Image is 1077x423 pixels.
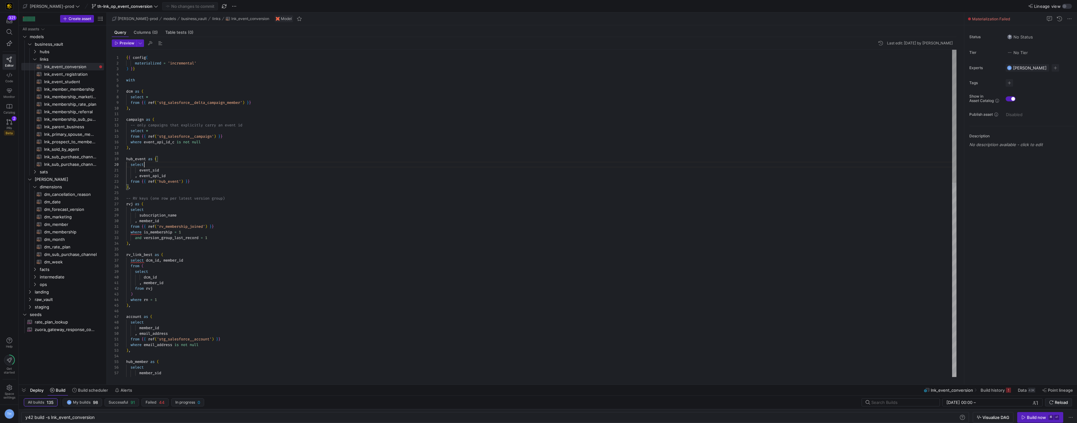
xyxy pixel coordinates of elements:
[112,128,119,134] div: 14
[131,66,133,71] span: }
[969,134,1074,138] p: Description
[8,15,17,20] div: 321
[112,111,119,117] div: 11
[183,140,190,145] span: not
[21,138,104,145] div: Press SPACE to select this row.
[163,17,176,21] span: models
[21,198,104,206] div: Press SPACE to select this row.
[146,117,150,122] span: as
[155,134,157,139] span: (
[7,126,12,130] span: PRs
[30,4,74,9] span: [PERSON_NAME]-prod
[21,145,104,153] div: Press SPACE to select this row.
[35,288,103,296] span: landing
[21,130,104,138] div: Press SPACE to select this row.
[47,400,54,405] span: 135
[40,273,103,281] span: intermediate
[21,63,104,70] div: Press SPACE to select this row.
[44,138,97,145] span: lnk_prospect_to_member_conversion​​​​​​​​​​
[21,161,104,168] a: lnk_sub_purchase_channel_weekly_forecast​​​​​​​​​​
[126,117,144,122] span: campaign
[21,153,104,161] div: Press SPACE to select this row.
[69,17,91,21] span: Create asset
[21,100,104,108] div: Press SPACE to select this row.
[146,400,157,405] span: Failed
[3,392,15,399] span: Space settings
[112,139,119,145] div: 16
[21,145,104,153] a: lnk_sold_by_agent​​​​​​​​​​
[112,89,119,94] div: 7
[35,296,103,303] span: raw_vault
[21,191,104,198] div: Press SPACE to select this row.
[97,4,152,9] span: th-lnk_op_event_conversion
[1015,385,1038,395] button: Data43K
[21,191,104,198] a: dm_cancellation_reason​​​​​​​​​​
[126,106,128,111] span: )
[114,30,126,34] span: Query
[21,115,104,123] a: lnk_membership_sub_purchase_channel​​​​​​​​​​
[1054,415,1059,420] kbd: ⏎
[21,213,104,221] a: dm_marketing​​​​​​​​​​
[112,55,119,60] div: 1
[21,183,104,191] div: Press SPACE to select this row.
[35,319,97,326] span: rate_plan_lookup​​​​​​
[3,85,16,101] a: Monitor
[126,89,133,94] span: dcm
[21,33,104,40] div: Press SPACE to select this row.
[23,27,39,31] div: All assets
[60,15,94,23] button: Create asset
[21,123,104,130] div: Press SPACE to select this row.
[21,70,104,78] div: Press SPACE to select this row.
[142,398,169,406] button: Failed44
[112,94,119,100] div: 8
[44,198,97,206] span: dm_date​​​​​​​​​​
[185,179,188,184] span: }
[242,100,245,105] span: )
[969,81,1001,85] span: Tags
[40,183,103,191] span: dimensions
[1039,385,1076,395] button: Point lineage
[44,206,97,213] span: dm_forecast_version​​​​​​​​​​
[44,258,97,266] span: dm_week​​​​​​​​​​
[21,318,104,326] a: rate_plan_lookup​​​​​​
[220,134,223,139] span: }
[148,100,155,105] span: ref
[30,33,103,40] span: models
[157,179,181,184] span: 'hub_event'
[142,100,144,105] span: {
[111,15,159,23] button: [PERSON_NAME]-prod
[4,409,14,419] div: TH
[1007,50,1028,55] span: No Tier
[3,382,16,402] a: Spacesettings
[112,179,119,184] div: 23
[231,17,269,21] span: lnk_event_conversion
[1048,388,1073,393] span: Point lineage
[126,196,225,201] span: -- RV keys (one row per latest version group)
[218,134,220,139] span: }
[121,388,132,393] span: Alerts
[148,156,152,161] span: as
[3,15,16,26] button: 321
[21,251,104,258] a: dm_sub_purchase_channel​​​​​​​​​​
[40,56,103,63] span: links
[155,100,157,105] span: (
[1013,65,1047,70] span: [PERSON_NAME]
[112,162,119,167] div: 20
[5,79,13,83] span: Code
[148,134,155,139] span: ref
[21,206,104,213] div: Press SPACE to select this row.
[126,156,146,161] span: hub_event
[40,168,103,176] span: sats
[70,385,111,395] button: Build scheduler
[3,110,15,114] span: Catalog
[21,221,104,228] a: dm_member​​​​​​​​​​
[35,303,103,311] span: staging
[128,106,131,111] span: ,
[969,35,1001,39] span: Status
[56,388,65,393] span: Build
[180,15,208,23] button: business_vault
[44,161,97,168] span: lnk_sub_purchase_channel_weekly_forecast​​​​​​​​​​
[142,134,144,139] span: {
[144,179,146,184] span: {
[112,72,119,77] div: 4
